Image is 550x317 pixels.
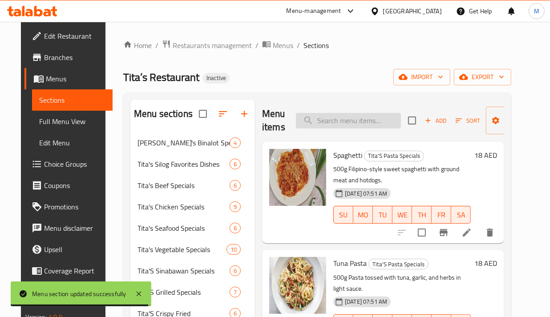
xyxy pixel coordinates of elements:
span: Upsell [44,244,105,255]
div: [PERSON_NAME]'s Binalot Specials4 [130,132,255,153]
div: Tita'S Grilled Specials7 [130,281,255,303]
div: Inactive [203,73,230,84]
nav: breadcrumb [123,40,511,51]
span: Select all sections [194,104,212,123]
div: Tita's Chicken Specials9 [130,196,255,217]
span: Select section [403,111,421,130]
span: Tita's Beef Specials [137,180,230,191]
div: items [230,265,241,276]
span: Coverage Report [44,265,105,276]
a: Upsell [24,239,113,260]
div: Tita's Binalot Specials [137,137,230,148]
button: SA [451,206,471,224]
span: TH [416,209,428,221]
a: Edit Restaurant [24,25,113,47]
div: Tita'S Sinabawan Specials [137,265,230,276]
span: Sort sections [212,103,234,124]
div: [GEOGRAPHIC_DATA] [383,6,442,16]
button: WE [392,206,412,224]
a: Menus [24,68,113,89]
a: Promotions [24,196,113,217]
span: Tita'S Pasta Specials [364,151,424,161]
li: / [155,40,158,51]
span: Tita'S Grilled Specials [137,287,230,297]
div: Tita'S Pasta Specials [368,259,429,269]
a: Branches [24,47,113,68]
span: Sections [303,40,329,51]
span: M [534,6,539,16]
span: Select to update [412,223,431,242]
div: Tita's Vegetable Specials10 [130,239,255,260]
span: SU [337,209,350,221]
span: Edit Restaurant [44,31,105,41]
span: 6 [230,224,240,233]
span: Inactive [203,74,230,82]
span: Promotions [44,201,105,212]
div: Tita's Silog Favorites Dishes6 [130,153,255,175]
span: Menus [46,73,105,84]
span: [PERSON_NAME]'s Binalot Specials [137,137,230,148]
span: 7 [230,288,240,297]
span: 9 [230,203,240,211]
span: Tuna Pasta [333,257,367,270]
div: Menu section updated successfully [32,289,126,299]
button: FR [432,206,451,224]
span: Restaurants management [173,40,252,51]
h2: Menu items [262,107,285,134]
p: 500g Pasta tossed with tuna, garlic, and herbs in light sauce. [333,272,471,294]
span: Tita's Vegetable Specials [137,244,226,255]
div: items [230,137,241,148]
span: import [400,72,443,83]
div: Tita's Beef Specials6 [130,175,255,196]
a: Edit menu item [461,227,472,238]
span: Edit Menu [39,137,105,148]
button: TU [373,206,392,224]
span: Coupons [44,180,105,191]
div: items [230,180,241,191]
button: delete [479,222,501,243]
a: Sections [32,89,113,111]
button: Manage items [486,107,546,134]
span: Tita's Silog Favorites Dishes [137,159,230,169]
span: [DATE] 07:51 AM [341,189,391,198]
h6: 18 AED [474,149,497,161]
span: Sort items [450,114,486,128]
button: Sort [453,114,482,128]
span: WE [396,209,408,221]
span: [DATE] 07:51 AM [341,297,391,306]
li: / [297,40,300,51]
span: 10 [227,245,240,254]
a: Menu disclaimer [24,217,113,239]
button: MO [353,206,373,224]
span: Add [424,116,448,126]
h2: Menu sections [134,107,193,120]
span: Tita'S Pasta Specials [369,259,428,269]
button: export [454,69,511,85]
span: Branches [44,52,105,63]
div: items [230,201,241,212]
img: Tuna Pasta [269,257,326,314]
div: items [230,287,241,297]
input: search [296,113,401,128]
span: FR [435,209,448,221]
button: Add [421,114,450,128]
button: TH [412,206,432,224]
button: import [393,69,450,85]
img: Spaghetti [269,149,326,206]
span: Sort [456,116,480,126]
div: Tita's Seafood Specials6 [130,217,255,239]
span: Sections [39,95,105,105]
button: SU [333,206,353,224]
a: Choice Groups [24,153,113,175]
span: Tita's Seafood Specials [137,223,230,233]
span: 6 [230,181,240,190]
span: SA [455,209,467,221]
span: 6 [230,267,240,275]
button: Branch-specific-item [433,222,454,243]
div: Tita'S Sinabawan Specials6 [130,260,255,281]
span: Tita's Chicken Specials [137,201,230,212]
p: 500g Filipino-style sweet spaghetti with ground meat and hotdogs. [333,164,471,186]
